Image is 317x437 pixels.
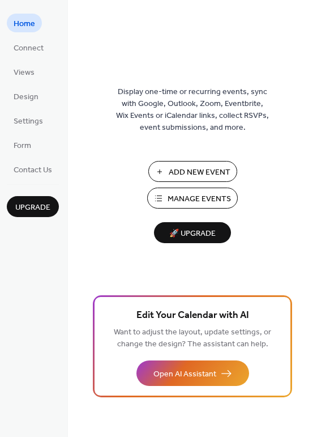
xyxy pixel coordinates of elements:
[116,86,269,134] span: Display one-time or recurring events, sync with Google, Outlook, Zoom, Eventbrite, Wix Events or ...
[7,135,38,154] a: Form
[7,160,59,179] a: Contact Us
[147,188,238,209] button: Manage Events
[148,161,237,182] button: Add New Event
[169,167,230,179] span: Add New Event
[154,222,231,243] button: 🚀 Upgrade
[7,38,50,57] a: Connect
[14,116,43,128] span: Settings
[15,202,50,214] span: Upgrade
[7,196,59,217] button: Upgrade
[14,67,35,79] span: Views
[7,111,50,130] a: Settings
[153,368,216,380] span: Open AI Assistant
[136,308,249,324] span: Edit Your Calendar with AI
[7,62,41,81] a: Views
[114,325,271,352] span: Want to adjust the layout, update settings, or change the design? The assistant can help.
[14,140,31,152] span: Form
[14,91,38,103] span: Design
[136,360,249,386] button: Open AI Assistant
[161,226,224,241] span: 🚀 Upgrade
[7,87,45,105] a: Design
[7,14,42,32] a: Home
[14,43,44,54] span: Connect
[14,18,35,30] span: Home
[14,164,52,176] span: Contact Us
[168,193,231,205] span: Manage Events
